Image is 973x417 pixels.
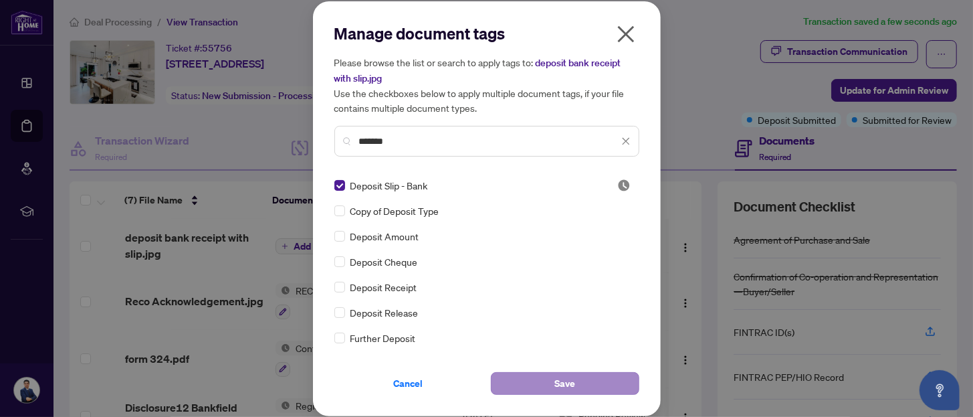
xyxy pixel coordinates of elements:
span: Deposit Receipt [350,280,417,295]
button: Save [491,372,639,395]
span: Cancel [394,373,423,394]
h2: Manage document tags [334,23,639,44]
span: Further Deposit [350,331,416,345]
span: close [621,137,631,146]
span: Save [554,373,575,394]
span: Deposit Release [350,305,419,320]
button: Cancel [334,372,483,395]
span: deposit bank receipt with slip.jpg [334,57,621,84]
span: Deposit Cheque [350,254,418,269]
span: Copy of Deposit Type [350,203,439,218]
span: Pending Review [617,179,631,192]
button: Open asap [920,370,960,410]
img: status [617,179,631,192]
span: Deposit Slip - Bank [350,178,428,193]
span: Deposit Amount [350,229,419,244]
span: close [615,23,637,45]
h5: Please browse the list or search to apply tags to: Use the checkboxes below to apply multiple doc... [334,55,639,115]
